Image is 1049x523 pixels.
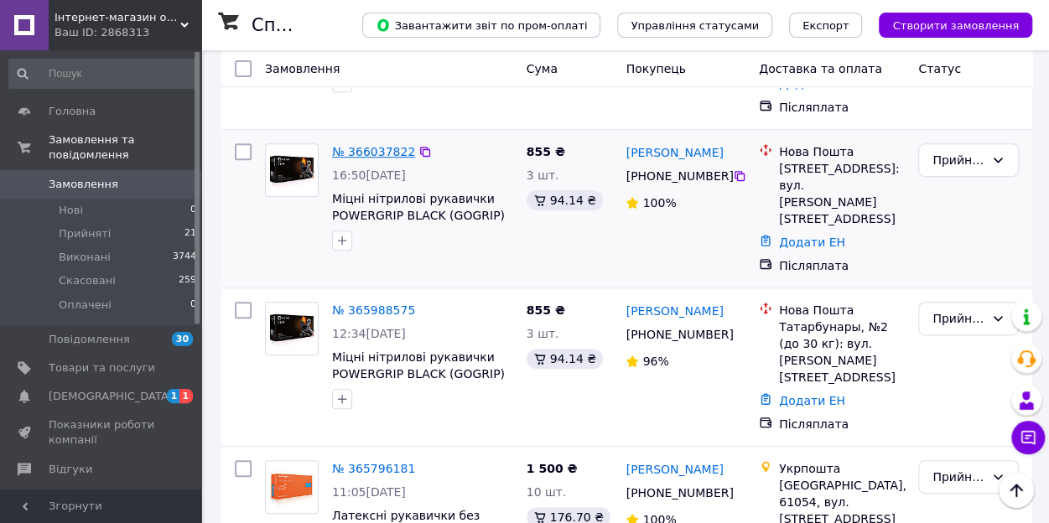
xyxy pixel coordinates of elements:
[49,360,155,375] span: Товари та послуги
[362,13,600,38] button: Завантажити звіт по пром-оплаті
[862,18,1032,31] a: Створити замовлення
[999,473,1034,508] button: Наверх
[266,149,318,191] img: Фото товару
[49,389,173,404] span: [DEMOGRAPHIC_DATA]
[879,13,1032,38] button: Створити замовлення
[626,461,723,478] a: [PERSON_NAME]
[265,62,340,75] span: Замовлення
[527,190,603,210] div: 94.14 ₴
[527,168,559,182] span: 3 шт.
[59,250,111,265] span: Виконані
[265,460,319,514] a: Фото товару
[932,151,984,169] div: Прийнято
[179,389,193,403] span: 1
[332,168,406,182] span: 16:50[DATE]
[918,62,961,75] span: Статус
[55,25,201,40] div: Ваш ID: 2868313
[49,132,201,163] span: Замовлення та повідомлення
[173,250,196,265] span: 3744
[622,323,732,346] div: [PHONE_NUMBER]
[332,192,505,239] a: Міцні нітрилові рукавички POWERGRIP BLACK (GOGRIP) XL
[179,273,196,288] span: 259
[59,226,111,241] span: Прийняті
[527,62,558,75] span: Cума
[332,485,406,499] span: 11:05[DATE]
[626,303,723,319] a: [PERSON_NAME]
[266,466,318,508] img: Фото товару
[1011,421,1045,454] button: Чат з покупцем
[49,462,92,477] span: Відгуки
[759,62,882,75] span: Доставка та оплата
[527,303,565,317] span: 855 ₴
[332,350,505,397] a: Міцні нітрилові рукавички POWERGRIP BLACK (GOGRIP) XXL
[167,389,180,403] span: 1
[59,298,112,313] span: Оплачені
[622,164,732,188] div: [PHONE_NUMBER]
[527,462,578,475] span: 1 500 ₴
[49,177,118,192] span: Замовлення
[527,145,565,158] span: 855 ₴
[49,332,130,347] span: Повідомлення
[252,15,422,35] h1: Список замовлень
[527,327,559,340] span: 3 шт.
[49,104,96,119] span: Головна
[789,13,863,38] button: Експорт
[642,196,676,210] span: 100%
[642,355,668,368] span: 96%
[779,416,905,432] div: Післяплата
[190,298,196,313] span: 0
[779,394,845,407] a: Додати ЕН
[376,18,587,33] span: Завантажити звіт по пром-оплаті
[622,481,732,505] div: [PHONE_NUMBER]
[265,302,319,355] a: Фото товару
[932,309,984,328] div: Прийнято
[779,318,905,386] div: Татарбунары, №2 (до 30 кг): вул. [PERSON_NAME][STREET_ADDRESS]
[626,144,723,161] a: [PERSON_NAME]
[527,349,603,369] div: 94.14 ₴
[332,327,406,340] span: 12:34[DATE]
[265,143,319,197] a: Фото товару
[190,203,196,218] span: 0
[184,226,196,241] span: 21
[932,468,984,486] div: Прийнято
[802,19,849,32] span: Експорт
[527,485,567,499] span: 10 шт.
[779,460,905,477] div: Укрпошта
[617,13,772,38] button: Управління статусами
[779,99,905,116] div: Післяплата
[266,308,318,350] img: Фото товару
[779,302,905,318] div: Нова Пошта
[172,332,193,346] span: 30
[332,462,415,475] a: № 365796181
[631,19,759,32] span: Управління статусами
[59,273,116,288] span: Скасовані
[332,145,415,158] a: № 366037822
[626,62,685,75] span: Покупець
[59,203,83,218] span: Нові
[779,257,905,274] div: Післяплата
[779,143,905,160] div: Нова Пошта
[55,10,180,25] span: Інтернет-магазин одноразових рукавичок
[892,19,1019,32] span: Створити замовлення
[779,236,845,249] a: Додати ЕН
[49,417,155,448] span: Показники роботи компанії
[8,59,198,89] input: Пошук
[332,303,415,317] a: № 365988575
[779,160,905,227] div: [STREET_ADDRESS]: вул. [PERSON_NAME][STREET_ADDRESS]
